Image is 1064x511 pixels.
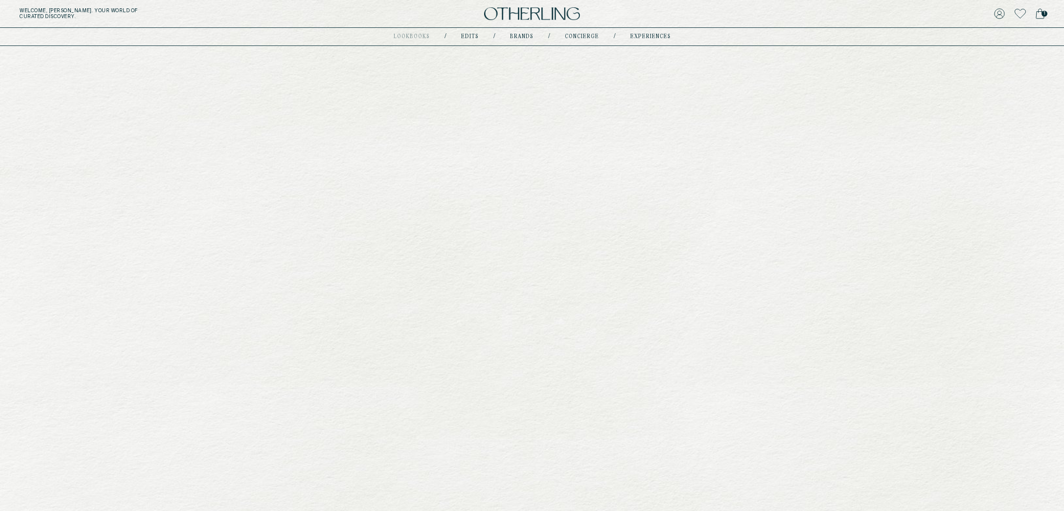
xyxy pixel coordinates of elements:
a: 1 [1036,7,1044,21]
a: lookbooks [394,34,430,39]
a: concierge [565,34,599,39]
div: / [614,33,616,41]
h5: Welcome, [PERSON_NAME] . Your world of curated discovery. [20,8,327,20]
a: Brands [510,34,533,39]
div: / [444,33,446,41]
a: experiences [630,34,671,39]
div: / [493,33,495,41]
div: / [548,33,550,41]
span: 1 [1042,11,1047,17]
a: Edits [461,34,479,39]
img: logo [484,7,580,21]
